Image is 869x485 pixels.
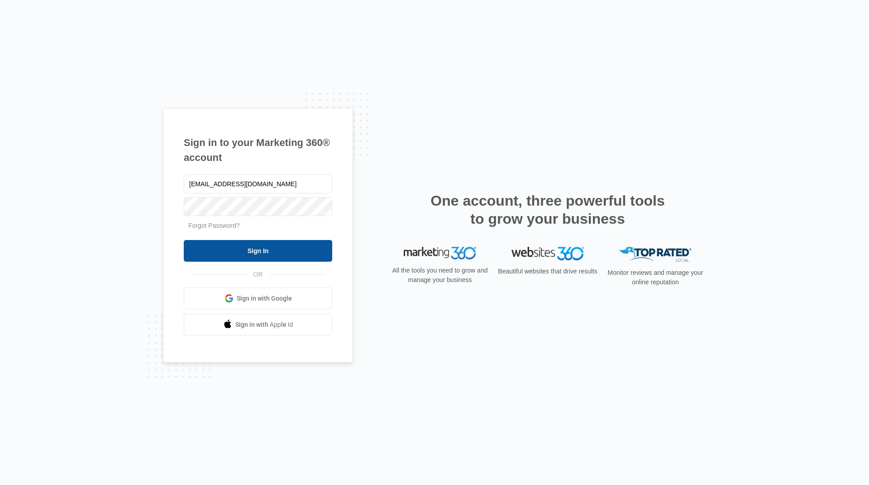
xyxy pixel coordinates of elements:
h2: One account, three powerful tools to grow your business [428,192,668,228]
span: OR [247,270,269,279]
input: Email [184,174,332,193]
input: Sign In [184,240,332,262]
a: Sign in with Apple Id [184,314,332,335]
img: Websites 360 [511,247,584,260]
span: Sign in with Apple Id [235,320,293,330]
img: Top Rated Local [619,247,692,262]
h1: Sign in to your Marketing 360® account [184,135,332,165]
a: Sign in with Google [184,287,332,309]
span: Sign in with Google [237,294,292,303]
p: All the tools you need to grow and manage your business [389,266,491,285]
p: Monitor reviews and manage your online reputation [605,268,706,287]
img: Marketing 360 [404,247,476,259]
a: Forgot Password? [188,222,240,229]
p: Beautiful websites that drive results [497,267,598,276]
